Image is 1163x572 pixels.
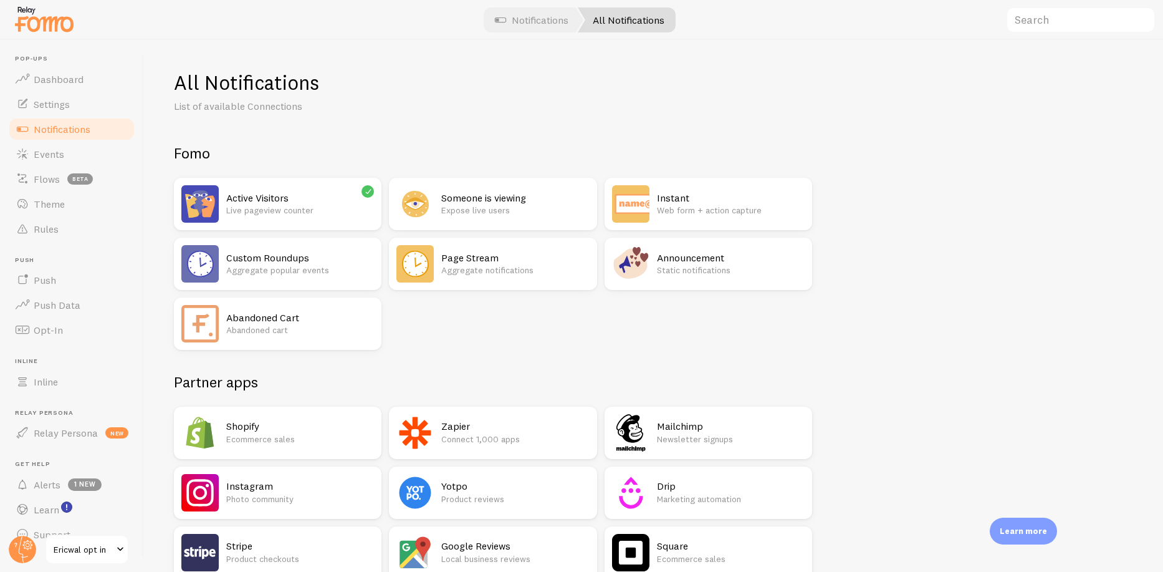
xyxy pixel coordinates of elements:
p: Expose live users [441,204,589,216]
span: Rules [34,223,59,235]
img: Stripe [181,534,219,571]
h2: Instagram [226,480,374,493]
span: Learn [34,503,59,516]
h2: Active Visitors [226,191,374,205]
span: Inline [34,376,58,388]
h2: Someone is viewing [441,191,589,205]
img: Shopify [181,414,219,452]
span: 1 new [68,478,102,491]
p: Product checkouts [226,553,374,565]
h2: Shopify [226,420,374,433]
p: Product reviews [441,493,589,505]
span: Push [15,256,136,264]
h2: Zapier [441,420,589,433]
h2: Yotpo [441,480,589,493]
a: Flows beta [7,167,136,191]
p: Connect 1,000 apps [441,433,589,445]
span: beta [67,173,93,185]
span: Theme [34,198,65,210]
img: Drip [612,474,649,511]
h2: Abandoned Cart [226,311,374,324]
div: Learn more [990,518,1057,545]
span: Get Help [15,460,136,468]
a: Inline [7,369,136,394]
h2: Page Stream [441,251,589,264]
h2: Stripe [226,540,374,553]
h2: Custom Roundups [226,251,374,264]
img: Mailchimp [612,414,649,452]
span: Alerts [34,478,60,491]
a: Theme [7,191,136,216]
h2: Mailchimp [657,420,805,433]
a: Support [7,522,136,547]
img: Page Stream [396,245,434,283]
img: Custom Roundups [181,245,219,283]
h2: Instant [657,191,805,205]
p: Ecommerce sales [226,433,374,445]
a: Rules [7,216,136,241]
p: Aggregate notifications [441,264,589,276]
img: Instant [612,185,649,223]
p: List of available Connections [174,99,473,114]
span: Flows [34,173,60,185]
span: Opt-In [34,324,63,336]
p: Newsletter signups [657,433,805,445]
span: Notifications [34,123,90,135]
img: Yotpo [396,474,434,511]
p: Ecommerce sales [657,553,805,565]
h2: Drip [657,480,805,493]
p: Aggregate popular events [226,264,374,276]
img: Abandoned Cart [181,305,219,342]
img: fomo-relay-logo-orange.svg [13,3,75,35]
img: Active Visitors [181,185,219,223]
span: Relay Persona [34,427,98,439]
a: Push [7,268,136,293]
a: Push Data [7,293,136,318]
h2: Partner apps [174,372,812,392]
a: Ericwal opt in [45,535,129,565]
img: Zapier [396,414,434,452]
span: Push [34,274,56,286]
p: Abandoned cart [226,324,374,336]
span: Dashboard [34,73,84,85]
p: Live pageview counter [226,204,374,216]
a: Relay Persona new [7,420,136,445]
a: Events [7,142,136,167]
svg: <p>Watch New Feature Tutorials!</p> [61,502,72,513]
a: Opt-In [7,318,136,342]
h2: Fomo [174,143,812,163]
span: Relay Persona [15,409,136,417]
img: Announcement [612,245,649,283]
span: Support [34,528,70,541]
span: Inline [15,357,136,366]
span: Settings [34,98,70,110]
img: Instagram [181,474,219,511]
p: Photo community [226,493,374,505]
p: Learn more [1000,525,1047,537]
a: Dashboard [7,67,136,92]
p: Web form + action capture [657,204,805,216]
a: Notifications [7,117,136,142]
h2: Google Reviews [441,540,589,553]
h1: All Notifications [174,70,1133,95]
span: new [105,427,128,439]
a: Settings [7,92,136,117]
p: Static notifications [657,264,805,276]
img: Square [612,534,649,571]
p: Marketing automation [657,493,805,505]
span: Ericwal opt in [54,542,113,557]
p: Local business reviews [441,553,589,565]
h2: Square [657,540,805,553]
a: Learn [7,497,136,522]
span: Pop-ups [15,55,136,63]
h2: Announcement [657,251,805,264]
img: Google Reviews [396,534,434,571]
span: Push Data [34,299,80,311]
span: Events [34,148,64,160]
a: Alerts 1 new [7,472,136,497]
img: Someone is viewing [396,185,434,223]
